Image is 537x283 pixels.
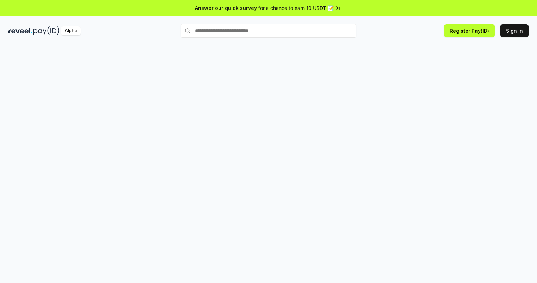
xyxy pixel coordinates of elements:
[258,4,334,12] span: for a chance to earn 10 USDT 📝
[500,24,529,37] button: Sign In
[61,26,81,35] div: Alpha
[444,24,495,37] button: Register Pay(ID)
[33,26,59,35] img: pay_id
[195,4,257,12] span: Answer our quick survey
[8,26,32,35] img: reveel_dark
